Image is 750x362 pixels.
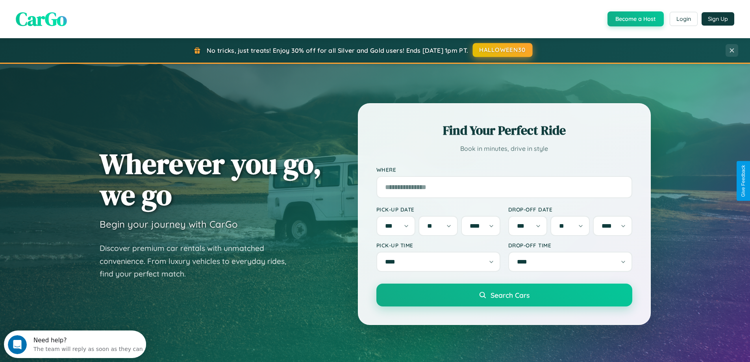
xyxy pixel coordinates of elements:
[607,11,664,26] button: Become a Host
[491,291,530,299] span: Search Cars
[3,3,146,25] div: Open Intercom Messenger
[8,335,27,354] iframe: Intercom live chat
[741,165,746,197] div: Give Feedback
[508,242,632,249] label: Drop-off Time
[100,148,322,210] h1: Wherever you go, we go
[376,206,500,213] label: Pick-up Date
[30,13,139,21] div: The team will reply as soon as they can
[4,330,146,358] iframe: Intercom live chat discovery launcher
[376,284,632,306] button: Search Cars
[376,242,500,249] label: Pick-up Time
[473,43,533,57] button: HALLOWEEN30
[702,12,734,26] button: Sign Up
[30,7,139,13] div: Need help?
[376,143,632,154] p: Book in minutes, drive in style
[16,6,67,32] span: CarGo
[207,46,468,54] span: No tricks, just treats! Enjoy 30% off for all Silver and Gold users! Ends [DATE] 1pm PT.
[376,122,632,139] h2: Find Your Perfect Ride
[508,206,632,213] label: Drop-off Date
[670,12,698,26] button: Login
[100,242,296,280] p: Discover premium car rentals with unmatched convenience. From luxury vehicles to everyday rides, ...
[376,166,632,173] label: Where
[100,218,238,230] h3: Begin your journey with CarGo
